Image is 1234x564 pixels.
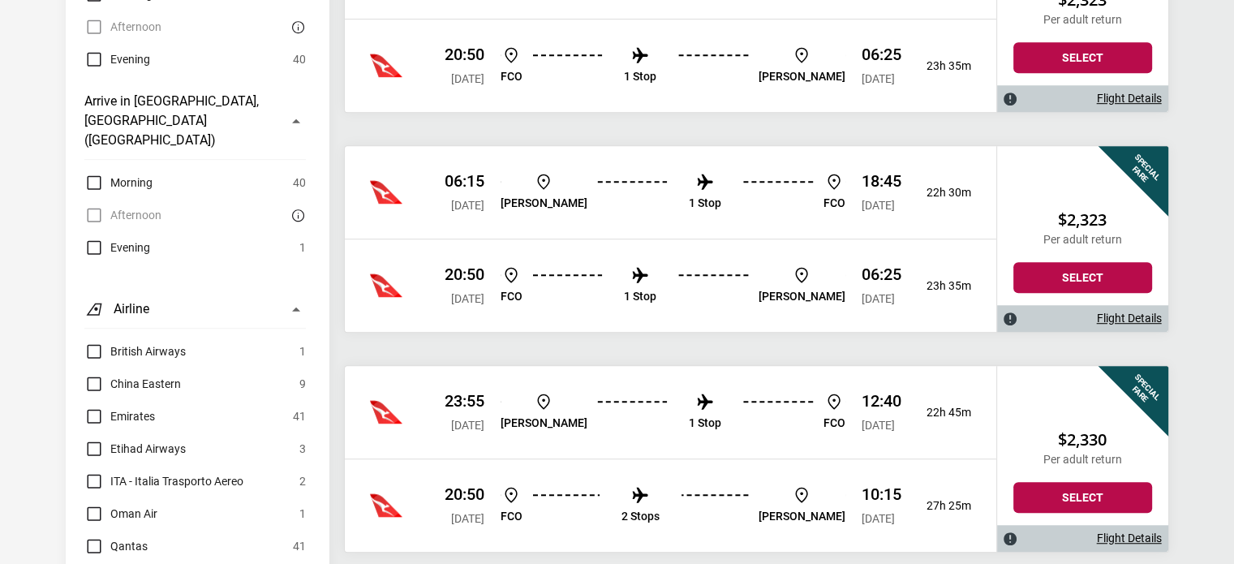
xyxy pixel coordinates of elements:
[689,416,721,430] p: 1 Stop
[84,439,186,459] label: Etihad Airways
[370,396,402,428] img: Virgin Australia
[293,407,306,426] span: 41
[1013,262,1152,293] button: Select
[114,299,149,319] h3: Airline
[84,173,153,192] label: Morning
[862,484,901,504] p: 10:15
[914,59,971,73] p: 23h 35m
[299,374,306,394] span: 9
[501,70,522,84] p: FCO
[370,269,402,302] img: Virgin Australia
[445,391,484,411] p: 23:55
[451,292,484,305] span: [DATE]
[862,72,895,85] span: [DATE]
[84,407,155,426] label: Emirates
[110,342,186,361] span: British Airways
[345,366,996,552] div: Qantas 23:55 [DATE] [PERSON_NAME] 1 Stop FCO 12:40 [DATE] 22h 45mQantas 20:50 [DATE] FCO 2 Stops ...
[293,173,306,192] span: 40
[451,419,484,432] span: [DATE]
[445,171,484,191] p: 06:15
[299,504,306,523] span: 1
[370,489,402,522] img: Virgin Australia
[451,512,484,525] span: [DATE]
[451,72,484,85] span: [DATE]
[286,17,306,37] button: There are currently no flights matching this search criteria. Try removing some search filters.
[110,238,150,257] span: Evening
[299,439,306,459] span: 3
[110,536,148,556] span: Qantas
[1088,322,1212,446] div: Special Fare
[689,196,721,210] p: 1 Stop
[759,70,845,84] p: [PERSON_NAME]
[84,342,186,361] label: British Airways
[501,510,522,523] p: FCO
[914,499,971,513] p: 27h 25m
[110,439,186,459] span: Etihad Airways
[1088,102,1212,226] div: Special Fare
[862,419,895,432] span: [DATE]
[1013,233,1152,247] p: Per adult return
[110,407,155,426] span: Emirates
[862,199,895,212] span: [DATE]
[370,176,402,209] img: Virgin Australia
[501,196,587,210] p: [PERSON_NAME]
[862,391,901,411] p: 12:40
[293,50,306,69] span: 40
[293,536,306,556] span: 41
[624,290,656,304] p: 1 Stop
[286,205,306,225] button: There are currently no flights matching this search criteria. Try removing some search filters.
[84,92,277,150] h3: Arrive in [GEOGRAPHIC_DATA], [GEOGRAPHIC_DATA] ([GEOGRAPHIC_DATA])
[84,471,243,491] label: ITA - Italia Trasporto Aereo
[299,471,306,491] span: 2
[84,238,150,257] label: Evening
[862,292,895,305] span: [DATE]
[621,510,660,523] p: 2 Stops
[84,82,306,160] button: Arrive in [GEOGRAPHIC_DATA], [GEOGRAPHIC_DATA] ([GEOGRAPHIC_DATA])
[1097,532,1162,545] a: Flight Details
[1013,482,1152,513] button: Select
[997,305,1168,332] div: Flight Details
[110,471,243,491] span: ITA - Italia Trasporto Aereo
[862,512,895,525] span: [DATE]
[823,196,845,210] p: FCO
[345,146,996,332] div: Qantas 06:15 [DATE] [PERSON_NAME] 1 Stop FCO 18:45 [DATE] 22h 30mQantas 20:50 [DATE] FCO 1 Stop [...
[1013,42,1152,73] button: Select
[914,186,971,200] p: 22h 30m
[110,50,150,69] span: Evening
[624,70,656,84] p: 1 Stop
[501,290,522,304] p: FCO
[862,265,901,284] p: 06:25
[299,342,306,361] span: 1
[914,406,971,420] p: 22h 45m
[1097,92,1162,105] a: Flight Details
[445,45,484,64] p: 20:50
[84,50,150,69] label: Evening
[84,374,181,394] label: China Eastern
[84,504,157,523] label: Oman Air
[110,173,153,192] span: Morning
[914,279,971,293] p: 23h 35m
[1013,13,1152,27] p: Per adult return
[759,290,845,304] p: [PERSON_NAME]
[445,265,484,284] p: 20:50
[1013,453,1152,467] p: Per adult return
[862,45,901,64] p: 06:25
[110,374,181,394] span: China Eastern
[759,510,845,523] p: [PERSON_NAME]
[299,238,306,257] span: 1
[501,416,587,430] p: [PERSON_NAME]
[1013,210,1152,230] h2: $2,323
[110,504,157,523] span: Oman Air
[823,416,845,430] p: FCO
[862,171,901,191] p: 18:45
[370,50,402,82] img: Virgin Australia
[84,290,306,329] button: Airline
[997,525,1168,552] div: Flight Details
[1097,312,1162,325] a: Flight Details
[997,85,1168,112] div: Flight Details
[1013,430,1152,450] h2: $2,330
[451,199,484,212] span: [DATE]
[445,484,484,504] p: 20:50
[84,536,148,556] label: Qantas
